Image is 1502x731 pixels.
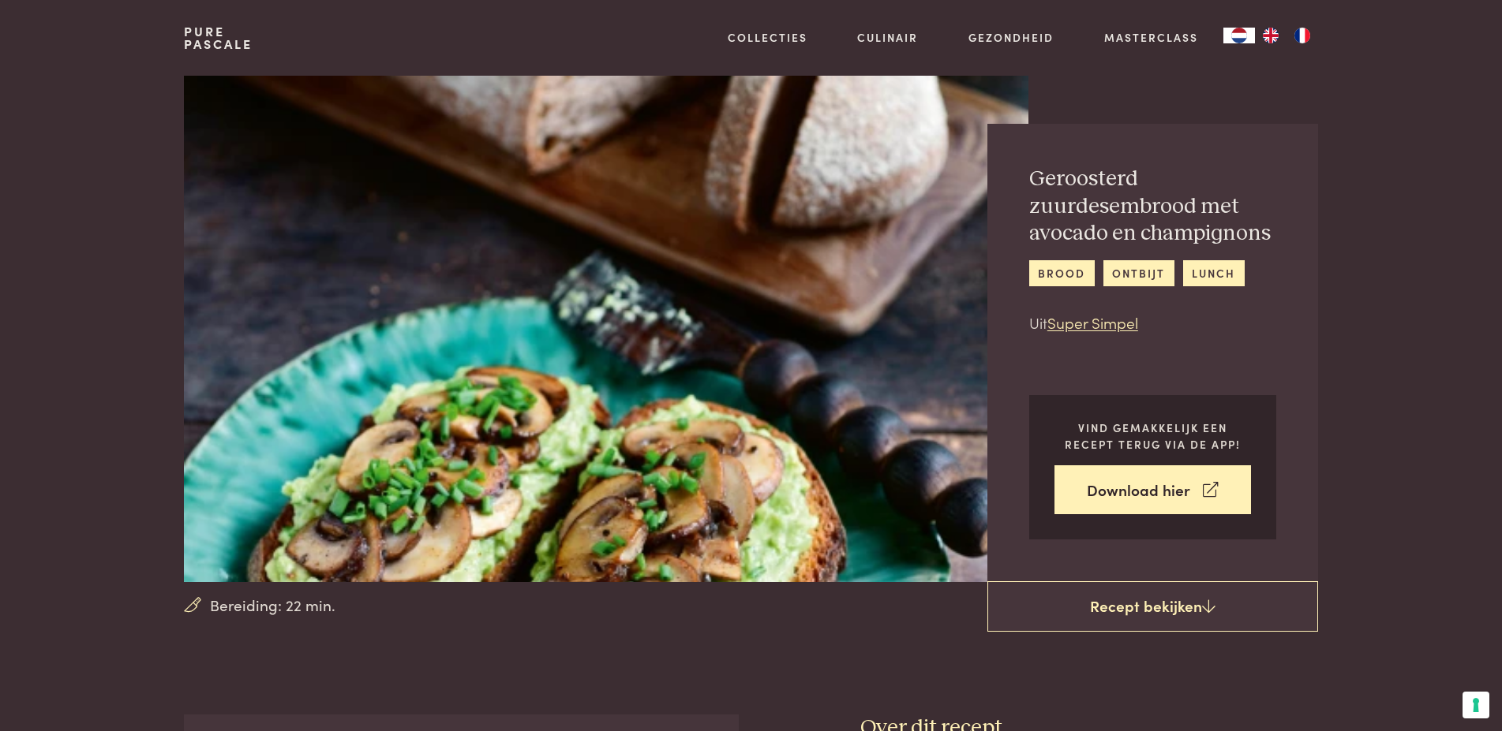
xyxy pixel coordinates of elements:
a: brood [1029,260,1095,286]
a: EN [1255,28,1287,43]
a: Download hier [1054,465,1251,515]
aside: Language selected: Nederlands [1223,28,1318,43]
a: Culinair [857,29,918,46]
p: Vind gemakkelijk een recept terug via de app! [1054,420,1251,452]
div: Language [1223,28,1255,43]
a: NL [1223,28,1255,43]
a: Masterclass [1104,29,1198,46]
a: PurePascale [184,25,253,50]
img: Geroosterd zuurdesembrood met avocado en champignons [184,76,1028,582]
a: Recept bekijken [987,581,1318,632]
a: FR [1287,28,1318,43]
ul: Language list [1255,28,1318,43]
a: Collecties [728,29,807,46]
a: lunch [1183,260,1245,286]
button: Uw voorkeuren voor toestemming voor trackingtechnologieën [1463,692,1489,718]
p: Uit [1029,311,1276,334]
a: Gezondheid [968,29,1054,46]
a: Super Simpel [1047,311,1138,333]
span: Bereiding: 22 min. [210,594,335,617]
a: ontbijt [1103,260,1174,286]
h2: Geroosterd zuurdesembrood met avocado en champignons [1029,166,1276,248]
